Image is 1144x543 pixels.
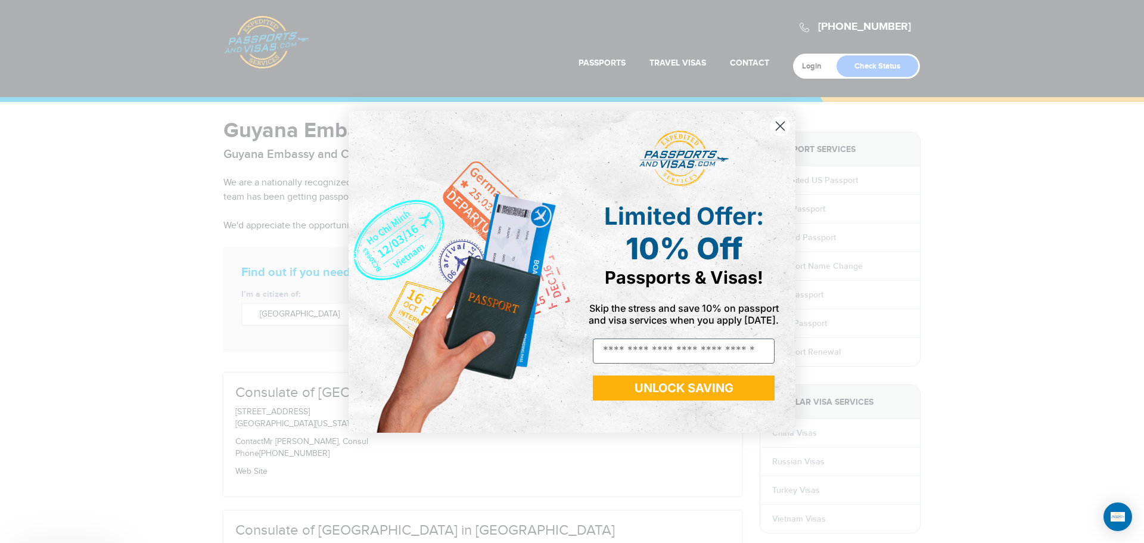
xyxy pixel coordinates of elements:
span: Limited Offer: [604,201,764,231]
span: Passports & Visas! [605,267,763,288]
div: Open Intercom Messenger [1103,502,1132,531]
button: UNLOCK SAVING [593,376,775,401]
img: de9cda0d-0715-46ca-9a25-073762a91ba7.png [349,111,572,433]
button: Close dialog [770,116,791,136]
span: Skip the stress and save 10% on passport and visa services when you apply [DATE]. [589,302,779,326]
img: passports and visas [639,131,729,187]
span: 10% Off [626,231,742,266]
